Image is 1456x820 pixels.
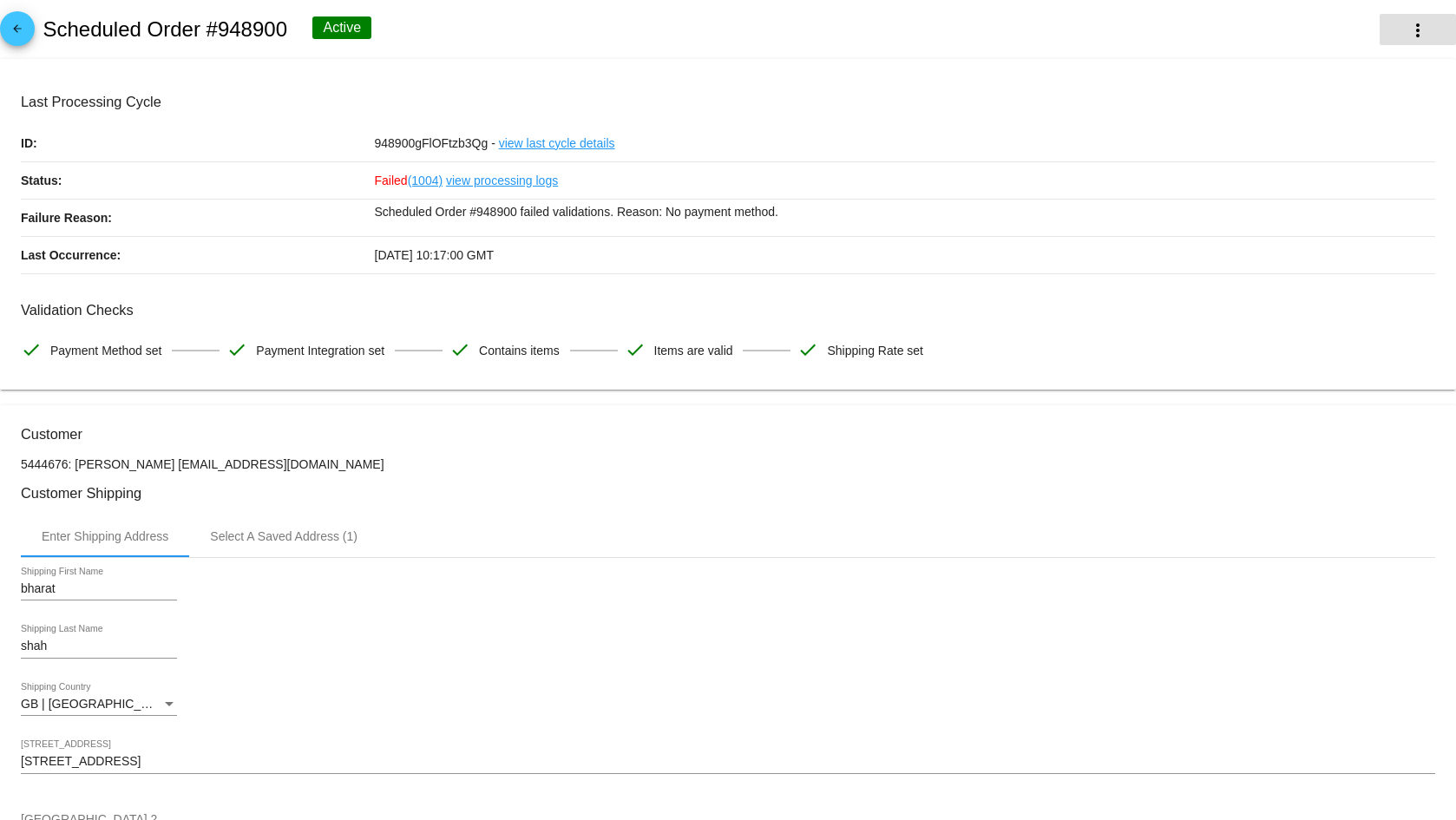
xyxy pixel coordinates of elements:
[21,125,375,161] p: ID:
[21,94,1435,110] h3: Last Processing Cycle
[827,332,923,369] span: Shipping Rate set
[43,17,287,42] h2: Scheduled Order #948900
[226,339,247,360] mat-icon: check
[7,23,28,43] mat-icon: arrow_back
[256,332,384,369] span: Payment Integration set
[375,248,494,262] span: [DATE] 10:17:00 GMT
[21,698,177,712] mat-select: Shipping Country
[499,125,615,161] a: view last cycle details
[375,200,1436,224] p: Scheduled Order #948900 failed validations. Reason: No payment method.
[797,339,818,360] mat-icon: check
[21,457,1435,471] p: 5444676: [PERSON_NAME] [EMAIL_ADDRESS][DOMAIN_NAME]
[446,162,558,199] a: view processing logs
[625,339,646,360] mat-icon: check
[210,529,357,543] div: Select A Saved Address (1)
[408,162,443,199] a: (1004)
[21,697,328,711] span: GB | [GEOGRAPHIC_DATA] and [GEOGRAPHIC_DATA]
[21,200,375,236] p: Failure Reason:
[21,755,1435,769] input: Shipping Street 1
[21,339,42,360] mat-icon: check
[21,485,1435,502] h3: Customer Shipping
[50,332,161,369] span: Payment Method set
[42,529,168,543] div: Enter Shipping Address
[312,16,371,39] div: Active
[654,332,733,369] span: Items are valid
[1407,20,1428,41] mat-icon: more_vert
[21,426,1435,443] h3: Customer
[21,582,177,596] input: Shipping First Name
[21,302,1435,318] h3: Validation Checks
[21,640,177,653] input: Shipping Last Name
[375,174,443,187] span: Failed
[449,339,470,360] mat-icon: check
[375,136,495,150] span: 948900gFlOFtzb3Qg -
[479,332,560,369] span: Contains items
[21,162,375,199] p: Status:
[21,237,375,273] p: Last Occurrence:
